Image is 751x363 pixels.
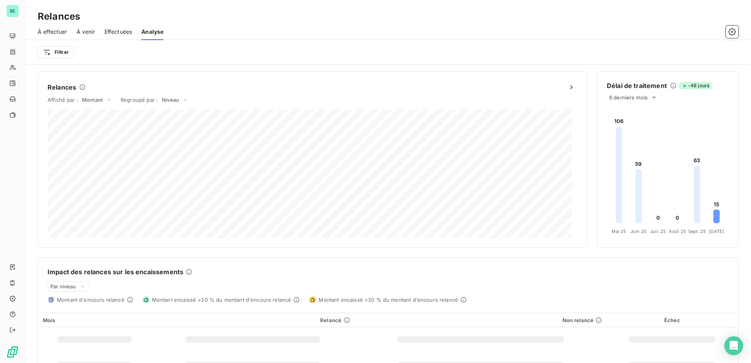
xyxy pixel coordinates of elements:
div: BE [6,5,19,17]
span: Montant [82,97,103,103]
div: Mois [43,317,147,323]
tspan: Sept. 25 [688,229,706,234]
span: Effectuées [104,28,132,36]
span: -48 jours [680,82,712,89]
div: Open Intercom Messenger [724,336,743,355]
span: À venir [77,28,95,36]
h6: Relances [48,82,76,92]
span: Analyse [141,28,163,36]
span: Montant encaissé <20 % du montant d'encours relancé [319,297,458,303]
tspan: Mai 25 [612,229,626,234]
tspan: Août 25 [669,229,686,234]
span: Niveau [162,97,179,103]
span: Affiché par : [48,97,78,103]
tspan: Juin 25 [630,229,647,234]
h3: Relances [38,9,80,24]
img: Logo LeanPay [6,346,19,358]
tspan: [DATE] [709,229,724,234]
tspan: Juil. 25 [650,229,666,234]
div: Relancé [156,317,350,323]
span: 6 derniers mois [609,94,648,101]
span: Regroupé par : [121,97,158,103]
h6: Impact des relances sur les encaissements [48,267,183,277]
span: Montant encaissé >20 % du montant d'encours relancé [152,297,291,303]
button: Filtrer [38,46,74,59]
div: Échec [611,317,733,323]
span: À effectuer [38,28,67,36]
h6: Délai de traitement [607,81,667,90]
div: Non relancé [359,317,601,323]
span: Montant d'encours relancé [57,297,125,303]
span: Par niveau [50,283,76,290]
